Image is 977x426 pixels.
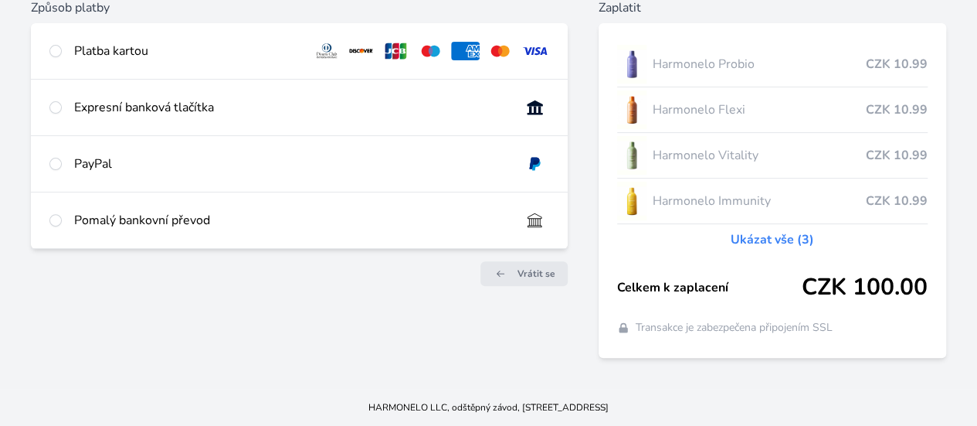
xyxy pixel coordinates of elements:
img: maestro.svg [416,42,445,60]
div: Platba kartou [74,42,300,60]
span: Harmonelo Flexi [653,101,866,119]
img: paypal.svg [521,155,549,173]
a: Ukázat vše (3) [731,230,814,249]
div: Expresní banková tlačítka [74,98,508,117]
img: visa.svg [521,42,549,60]
span: Harmonelo Vitality [653,146,866,165]
span: Vrátit se [517,268,555,280]
img: jcb.svg [382,42,410,60]
img: CLEAN_VITALITY_se_stinem_x-lo.jpg [617,136,646,175]
div: PayPal [74,155,508,173]
img: CLEAN_FLEXI_se_stinem_x-hi_(1)-lo.jpg [617,90,646,129]
img: IMMUNITY_se_stinem_x-lo.jpg [617,182,646,220]
img: diners.svg [313,42,341,60]
a: Vrátit se [480,261,568,286]
img: CLEAN_PROBIO_se_stinem_x-lo.jpg [617,45,646,83]
img: mc.svg [486,42,514,60]
span: Harmonelo Probio [653,55,866,73]
span: Harmonelo Immunity [653,192,866,210]
span: CZK 10.99 [866,146,928,165]
span: CZK 10.99 [866,55,928,73]
img: onlineBanking_CZ.svg [521,98,549,117]
div: Pomalý bankovní převod [74,211,508,230]
span: Transakce je zabezpečena připojením SSL [636,320,833,336]
span: CZK 10.99 [866,101,928,119]
span: CZK 100.00 [802,274,928,302]
span: CZK 10.99 [866,192,928,210]
img: amex.svg [451,42,480,60]
img: discover.svg [347,42,375,60]
span: Celkem k zaplacení [617,278,802,297]
img: bankTransfer_IBAN.svg [521,211,549,230]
